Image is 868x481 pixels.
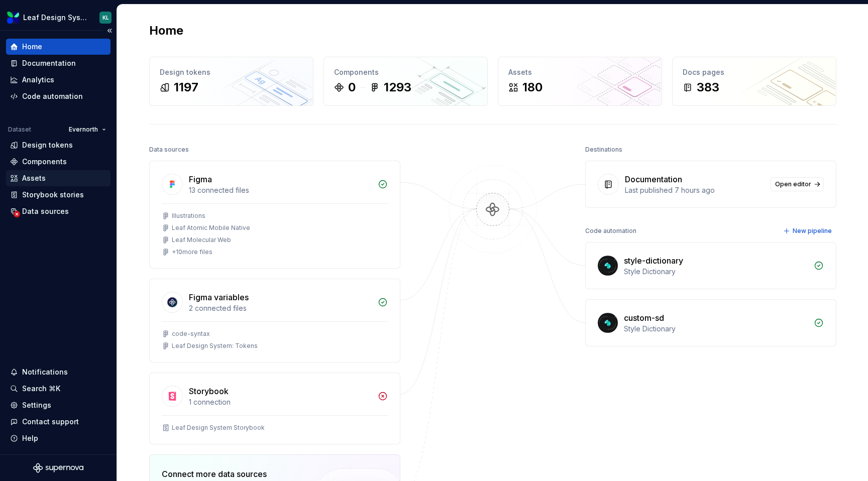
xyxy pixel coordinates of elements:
div: Figma variables [189,291,249,303]
a: Figma variables2 connected filescode-syntaxLeaf Design System: Tokens [149,279,400,363]
div: 383 [697,79,719,95]
div: Data sources [149,143,189,157]
div: Leaf Molecular Web [172,236,231,244]
button: Notifications [6,364,111,380]
div: 1197 [174,79,198,95]
a: Storybook stories [6,187,111,203]
div: Contact support [22,417,79,427]
div: Analytics [22,75,54,85]
a: Components01293 [323,57,488,106]
a: Home [6,39,111,55]
div: 2 connected files [189,303,372,313]
a: Open editor [771,177,824,191]
button: Collapse sidebar [102,24,117,38]
div: Illustrations [172,212,205,220]
div: 13 connected files [189,185,372,195]
span: Evernorth [69,126,98,134]
div: Leaf Design System: Tokens [172,342,258,350]
div: 180 [522,79,542,95]
button: Evernorth [64,123,111,137]
div: Documentation [625,173,682,185]
div: Components [22,157,67,167]
div: Destinations [585,143,622,157]
a: Settings [6,397,111,413]
div: Leaf Design System [23,13,87,23]
a: Figma13 connected filesIllustrationsLeaf Atomic Mobile NativeLeaf Molecular Web+10more files [149,161,400,269]
div: Design tokens [22,140,73,150]
div: Settings [22,400,51,410]
div: 1293 [384,79,411,95]
div: Figma [189,173,212,185]
div: Connect more data sources [162,468,297,480]
button: Help [6,430,111,446]
div: Code automation [22,91,83,101]
span: Open editor [775,180,811,188]
a: Assets180 [498,57,662,106]
div: Style Dictionary [624,324,808,334]
div: Help [22,433,38,443]
div: Data sources [22,206,69,216]
a: Design tokens1197 [149,57,313,106]
a: Assets [6,170,111,186]
div: 1 connection [189,397,372,407]
div: Design tokens [160,67,303,77]
div: Home [22,42,42,52]
div: Assets [508,67,652,77]
div: KL [102,14,109,22]
div: Search ⌘K [22,384,60,394]
div: Leaf Design System Storybook [172,424,265,432]
div: Dataset [8,126,31,134]
a: Components [6,154,111,170]
div: Style Dictionary [624,267,808,277]
button: Search ⌘K [6,381,111,397]
button: New pipeline [780,224,836,238]
div: Code automation [585,224,636,238]
a: Code automation [6,88,111,104]
h2: Home [149,23,183,39]
button: Leaf Design SystemKL [2,7,115,28]
svg: Supernova Logo [33,463,83,473]
a: Storybook1 connectionLeaf Design System Storybook [149,373,400,444]
a: Data sources [6,203,111,219]
div: Leaf Atomic Mobile Native [172,224,250,232]
div: Components [334,67,477,77]
div: style-dictionary [624,255,683,267]
div: 0 [348,79,356,95]
div: Last published 7 hours ago [625,185,765,195]
div: + 10 more files [172,248,212,256]
span: New pipeline [793,227,832,235]
div: Storybook [189,385,229,397]
div: Notifications [22,367,68,377]
a: Documentation [6,55,111,71]
a: Docs pages383 [672,57,836,106]
img: 6e787e26-f4c0-4230-8924-624fe4a2d214.png [7,12,19,24]
div: Assets [22,173,46,183]
a: Analytics [6,72,111,88]
button: Contact support [6,414,111,430]
a: Design tokens [6,137,111,153]
div: custom-sd [624,312,664,324]
div: Docs pages [683,67,826,77]
div: code-syntax [172,330,210,338]
div: Documentation [22,58,76,68]
div: Storybook stories [22,190,84,200]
